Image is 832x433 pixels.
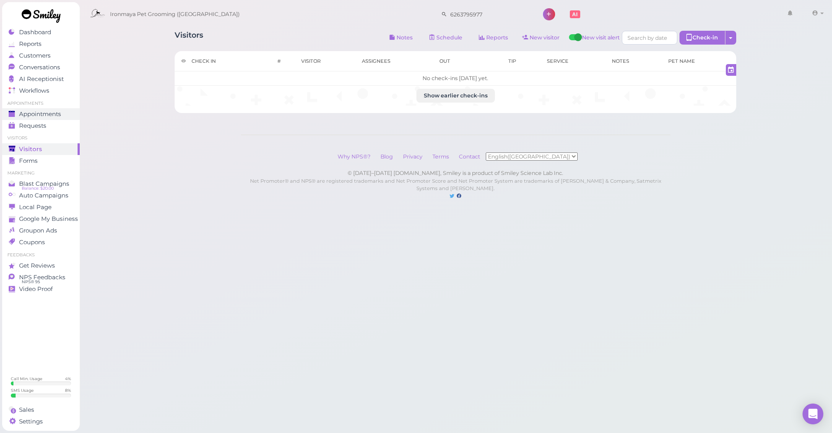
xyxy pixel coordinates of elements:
span: Coupons [19,239,45,246]
a: Reports [472,31,515,45]
td: No check-ins [DATE] yet. [175,71,736,86]
input: Search by date [622,31,677,45]
span: Video Proof [19,285,53,293]
small: Net Promoter® and NPS® are registered trademarks and Net Promoter Score and Net Promoter System a... [250,178,661,192]
input: Search customer [447,7,531,21]
span: New visit alert [582,34,620,47]
span: Dashboard [19,29,51,36]
a: Conversations [2,61,80,73]
th: Tip [502,51,541,71]
a: Auto Campaigns [2,190,80,201]
li: Appointments [2,100,80,107]
div: # [270,58,288,65]
a: Settings [2,416,80,427]
a: Appointments [2,108,80,120]
a: Contact [455,153,486,160]
a: Groupon Ads [2,225,80,236]
a: Terms [428,153,453,160]
span: Sales [19,406,34,414]
div: Pet Name [668,58,730,65]
span: Visitors [19,145,42,153]
th: Visitor [295,51,355,71]
a: Video Proof [2,283,80,295]
a: Requests [2,120,80,132]
a: Schedule [422,31,470,45]
a: Why NPS®? [333,153,375,160]
span: Local Page [19,204,52,211]
a: Visitors [2,143,80,155]
span: Google My Business [19,215,78,223]
span: AI Receptionist [19,75,64,83]
a: New visitor [515,31,567,45]
span: Settings [19,418,43,425]
th: Notes [605,51,662,71]
a: Blog [376,153,397,160]
span: Requests [19,122,46,129]
a: Coupons [2,236,80,248]
th: Check in [175,51,263,71]
span: NPS Feedbacks [19,274,65,281]
a: Privacy [399,153,427,160]
button: Show earlier check-ins [416,89,495,103]
span: Get Reviews [19,262,55,269]
span: Blast Campaigns [19,180,69,187]
th: Assignees [355,51,433,71]
span: NPS® 95 [22,278,40,285]
a: AI Receptionist [2,73,80,85]
a: Workflows [2,85,80,97]
a: Reports [2,38,80,50]
div: © [DATE]–[DATE] [DOMAIN_NAME], Smiley is a product of Smiley Science Lab Inc. [241,169,670,177]
span: Conversations [19,64,60,71]
span: Forms [19,157,38,165]
a: Get Reviews [2,260,80,271]
li: Feedbacks [2,252,80,258]
span: Appointments [19,110,61,118]
span: Reports [19,40,42,48]
span: Customers [19,52,51,59]
a: Customers [2,50,80,61]
a: Dashboard [2,26,80,38]
a: Forms [2,155,80,167]
h1: Visitors [175,31,203,47]
div: Open Intercom Messenger [803,404,823,424]
a: Sales [2,404,80,416]
button: Notes [382,31,420,45]
div: Call Min. Usage [11,376,42,381]
span: Groupon Ads [19,227,57,234]
li: Marketing [2,170,80,176]
div: SMS Usage [11,388,34,393]
div: 4 % [65,376,71,381]
span: Ironmaya Pet Grooming ([GEOGRAPHIC_DATA]) [110,2,240,26]
th: Out [433,51,478,71]
div: Check-in [679,31,725,45]
th: Service [540,51,605,71]
a: NPS Feedbacks NPS® 95 [2,271,80,283]
span: Workflows [19,87,49,94]
span: Auto Campaigns [19,192,68,199]
a: Blast Campaigns Balance: $20.00 [2,178,80,190]
div: 8 % [65,388,71,393]
span: Balance: $20.00 [22,185,54,192]
li: Visitors [2,135,80,141]
a: Local Page [2,201,80,213]
a: Google My Business [2,213,80,225]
